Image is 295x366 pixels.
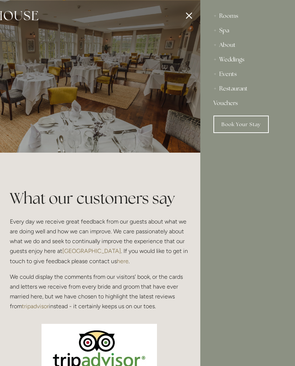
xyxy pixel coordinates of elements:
div: Weddings [213,52,282,67]
div: Rooms [213,9,282,23]
a: Book Your Stay [213,116,269,133]
div: Events [213,67,282,81]
div: Restaurant [213,81,282,96]
a: Vouchers [213,96,282,110]
div: About [213,38,282,52]
div: Spa [213,23,282,38]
